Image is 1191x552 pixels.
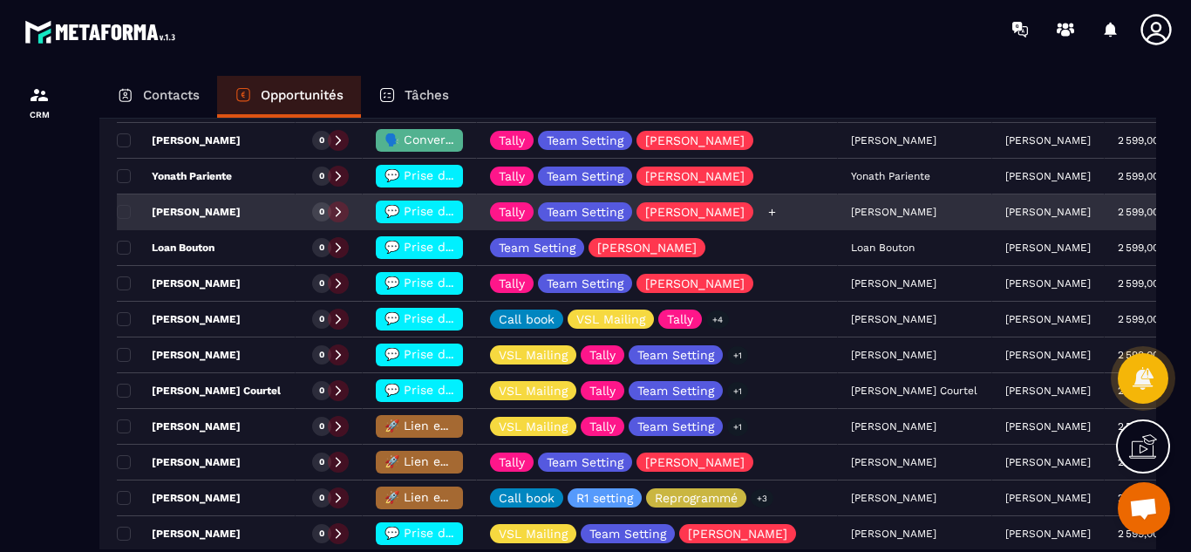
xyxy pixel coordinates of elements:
p: [PERSON_NAME] [645,206,745,218]
span: 💬 Prise de contact effectué [385,383,558,397]
p: [PERSON_NAME] [1005,242,1091,254]
p: 0 [319,277,324,290]
p: Tally [499,170,525,182]
p: 0 [319,242,324,254]
p: 2 599,00 € [1118,170,1169,182]
p: [PERSON_NAME] [1005,492,1091,504]
p: VSL Mailing [499,349,568,361]
span: 💬 Prise de contact effectué [385,168,558,182]
p: Team Setting [637,420,714,433]
p: [PERSON_NAME] [117,491,241,505]
p: 2 599,00 € [1118,134,1169,147]
p: Tally [499,277,525,290]
p: 0 [319,528,324,540]
p: 0 [319,206,324,218]
p: Team Setting [547,277,623,290]
p: [PERSON_NAME] [645,456,745,468]
p: VSL Mailing [576,313,645,325]
p: 0 [319,492,324,504]
p: +3 [751,489,773,508]
p: Tally [499,206,525,218]
span: 💬 Prise de contact effectué [385,526,558,540]
p: 2 599,00 € [1118,242,1169,254]
p: [PERSON_NAME] [117,455,241,469]
span: 🗣️ Conversation en cours [385,133,539,147]
p: 0 [319,456,324,468]
p: [PERSON_NAME] [117,419,241,433]
p: Yonath Pariente [117,169,232,183]
p: Loan Bouton [117,241,214,255]
p: Reprogrammé [655,492,738,504]
p: Team Setting [637,385,714,397]
p: Call book [499,313,555,325]
p: Team Setting [547,456,623,468]
p: [PERSON_NAME] [645,134,745,147]
a: Contacts [99,76,217,118]
p: 2 599,00 € [1118,313,1169,325]
p: Call book [499,492,555,504]
p: [PERSON_NAME] [645,170,745,182]
p: 0 [319,385,324,397]
p: [PERSON_NAME] [1005,134,1091,147]
p: CRM [4,110,74,119]
p: [PERSON_NAME] [597,242,697,254]
p: Team Setting [637,349,714,361]
p: 2 599,00 € [1118,277,1169,290]
p: Tally [499,134,525,147]
p: +1 [727,346,748,365]
div: Ouvrir le chat [1118,482,1170,535]
span: 🚀 Lien envoyé & Relance [385,490,538,504]
p: R1 setting [576,492,633,504]
p: [PERSON_NAME] [117,276,241,290]
p: Team Setting [547,134,623,147]
p: [PERSON_NAME] [1005,206,1091,218]
p: [PERSON_NAME] [688,528,787,540]
p: [PERSON_NAME] [1005,385,1091,397]
p: [PERSON_NAME] [117,348,241,362]
p: VSL Mailing [499,385,568,397]
p: Opportunités [261,87,344,103]
p: [PERSON_NAME] [1005,420,1091,433]
p: Team Setting [547,170,623,182]
p: [PERSON_NAME] [1005,313,1091,325]
p: [PERSON_NAME] [1005,277,1091,290]
p: Contacts [143,87,200,103]
p: 2 599,00 € [1118,528,1169,540]
p: Team Setting [499,242,575,254]
p: 0 [319,313,324,325]
span: 💬 Prise de contact effectué [385,347,558,361]
p: VSL Mailing [499,420,568,433]
p: +1 [727,418,748,436]
p: [PERSON_NAME] [1005,456,1091,468]
p: 0 [319,134,324,147]
p: 0 [319,349,324,361]
p: Tally [667,313,693,325]
p: 2 599,00 € [1118,492,1169,504]
p: Tally [499,456,525,468]
span: 🚀 Lien envoyé & Relance [385,454,538,468]
span: 💬 Prise de contact effectué [385,240,558,254]
p: [PERSON_NAME] [117,205,241,219]
span: 💬 Prise de contact effectué [385,311,558,325]
p: Tally [589,349,616,361]
span: 💬 Prise de contact effectué [385,204,558,218]
p: Tâches [405,87,449,103]
p: [PERSON_NAME] [117,312,241,326]
a: Tâches [361,76,466,118]
p: [PERSON_NAME] [117,133,241,147]
p: +4 [706,310,729,329]
a: formationformationCRM [4,72,74,133]
p: [PERSON_NAME] [117,527,241,541]
span: 💬 Prise de contact effectué [385,276,558,290]
img: formation [29,85,50,106]
p: [PERSON_NAME] [1005,349,1091,361]
img: logo [24,16,181,48]
p: 2 599,00 € [1118,206,1169,218]
p: [PERSON_NAME] Courtel [117,384,281,398]
p: 0 [319,170,324,182]
p: [PERSON_NAME] [645,277,745,290]
p: Team Setting [547,206,623,218]
p: Tally [589,420,616,433]
p: Team Setting [589,528,666,540]
p: Tally [589,385,616,397]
